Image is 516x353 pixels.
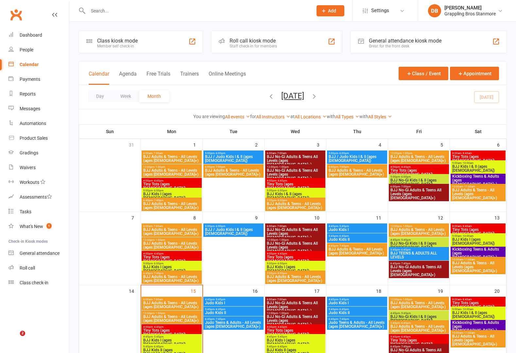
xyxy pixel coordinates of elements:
span: 10:00am [452,331,504,334]
div: 16 [252,285,264,296]
span: 6:00am [143,152,200,155]
span: - 5:45pm [338,298,349,301]
span: 5:00pm [143,262,200,265]
div: General attendance [20,251,60,256]
button: Week [112,90,139,102]
span: Tiny Tots (ages [DEMOGRAPHIC_DATA]) [143,255,200,263]
span: - 7:45pm [215,318,225,321]
a: Tasks [9,204,69,219]
span: Judo Kids II [328,311,386,315]
span: - 6:45pm [400,335,411,338]
span: 6:00am [267,298,324,301]
span: Judo Teens & Adults - All Levels (ages [DEMOGRAPHIC_DATA]+) [205,321,262,328]
span: 6:00am [143,225,200,228]
span: - 6:00pm [153,262,163,265]
span: - 1:00pm [402,152,412,155]
th: Sat [450,125,507,138]
span: - 6:00pm [276,262,287,265]
span: - 5:45pm [153,335,163,338]
span: BJJ Kids I (ages [DEMOGRAPHIC_DATA]) [452,238,504,245]
span: 6:45pm [390,345,448,348]
span: 5:45pm [328,235,386,238]
button: Trainers [180,71,199,85]
span: BJJ Adults & Teens - All Levels (ages [DEMOGRAPHIC_DATA]+) [328,247,386,255]
div: Automations [20,121,46,126]
span: BJJ Adults & Teens - All Levels (ages [DEMOGRAPHIC_DATA]+) [390,155,448,163]
span: BJJ Adults & Teens - All Levels (ages [DEMOGRAPHIC_DATA]+) [143,275,200,283]
span: Judo Kids I [205,301,262,305]
span: Kickboxing Teens & Adults (ages [DEMOGRAPHIC_DATA]+) [452,321,504,332]
span: - 4:45pm [153,179,163,182]
span: - 4:45pm [276,326,287,328]
span: - 7:45pm [153,199,163,202]
span: BJJ No-Gi Kids I & II (ages [DEMOGRAPHIC_DATA]) [390,241,448,249]
span: Tiny Tots (ages [DEMOGRAPHIC_DATA]) [452,228,504,236]
span: 4:45pm [328,298,386,301]
div: DB [428,4,441,17]
span: BJJ No-Gi Adults & Teens All Levels (ages [DEMOGRAPHIC_DATA]+) [267,155,324,167]
span: BJJ Adults & Teens - All Levels (ages [DEMOGRAPHIC_DATA]+) [143,315,200,323]
span: BJJ Adults & Teens - All Levels (ages [DEMOGRAPHIC_DATA]+) [452,334,504,346]
div: Dashboard [20,32,42,38]
span: 4:00pm [267,326,324,328]
div: Workouts [20,180,39,185]
span: BJJ No-Gi Adults & Teens All Levels (ages [DEMOGRAPHIC_DATA]+) [267,241,324,253]
a: Clubworx [8,7,24,23]
span: - 6:00pm [153,189,163,192]
div: Messages [20,106,40,111]
button: Month [139,90,169,102]
span: 4:00pm [267,252,324,255]
div: Member self check-in [97,44,138,48]
span: BJJ Adults & Teens - All Levels (ages [DEMOGRAPHIC_DATA]+) [143,202,200,210]
span: 6:00am [143,298,200,301]
span: - 7:45pm [338,318,349,321]
span: - 4:45pm [153,252,163,255]
strong: at [290,114,295,119]
span: BJJ No-Gi Kids I & II (ages [DEMOGRAPHIC_DATA]) [390,315,448,323]
iframe: Intercom live chat [7,331,22,346]
button: Online Meetings [209,71,246,85]
span: 12:00pm [143,312,200,315]
strong: with [327,114,335,119]
div: 10 [314,212,326,223]
span: 12:00pm [267,238,324,241]
span: 12:00pm [390,152,448,155]
span: - 4:45pm [276,179,287,182]
span: - 7:45pm [400,345,411,348]
span: - 5:45pm [215,298,225,301]
a: Roll call [9,261,69,275]
span: - 7:00am [152,298,163,301]
span: BJJ Kids I & II (ages [DEMOGRAPHIC_DATA]) [452,165,504,172]
th: Mon [141,125,203,138]
a: Product Sales [9,131,69,146]
span: - 7:45pm [338,244,349,247]
div: Class kiosk mode [97,38,138,44]
span: 5:45pm [390,335,448,338]
button: Add [317,5,344,16]
span: - 1:00pm [402,298,412,301]
span: 5:45pm [328,308,386,311]
span: 9:00am [452,162,504,165]
span: - 8:45am [461,225,472,228]
span: BJJ No-Gi Adults & Teens All Levels (ages [DEMOGRAPHIC_DATA]+) [267,301,324,313]
span: 4:00pm [267,179,324,182]
span: Tiny Tots (ages [DEMOGRAPHIC_DATA]) [143,182,200,190]
a: What's New1 [9,219,69,234]
div: Product Sales [20,135,48,141]
span: BJJ / Judo Kids I & II (ages [DEMOGRAPHIC_DATA]) [205,228,262,236]
span: BJJ Adults & Teens - All Levels (ages [DEMOGRAPHIC_DATA]+) [452,188,504,200]
a: Waivers [9,160,69,175]
span: Tiny Tots (ages [DEMOGRAPHIC_DATA]) [452,301,504,309]
a: All Instructors [256,114,290,119]
div: Tasks [20,209,31,214]
div: Assessments [20,194,52,200]
div: What's New [20,224,43,229]
span: 4:45pm [205,298,262,301]
a: All Styles [368,114,392,119]
span: 12:00pm [267,312,324,315]
span: 5:00pm [328,152,386,155]
span: BJJ No-Gi Adults & Teens All Levels (ages [DEMOGRAPHIC_DATA]+) [267,228,324,239]
span: - 7:00am [276,298,286,301]
span: - 10:00am [461,162,473,165]
span: BJJ Adults & Teens - All Levels (ages [DEMOGRAPHIC_DATA]+) [143,301,200,309]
